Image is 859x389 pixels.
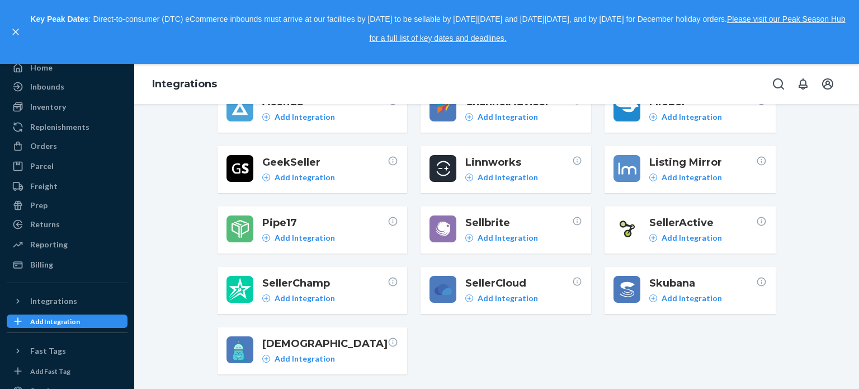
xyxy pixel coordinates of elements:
a: Inbounds [7,78,128,96]
div: Freight [30,181,58,192]
button: Integrations [7,292,128,310]
div: Home [30,62,53,73]
a: Add Integration [649,293,722,304]
span: Linnworks [465,155,572,170]
button: Open Search Box [767,73,790,95]
a: Inventory [7,98,128,116]
a: Add Integration [262,232,335,243]
div: Orders [30,140,57,152]
span: SellerCloud [465,276,572,290]
a: Add Integration [465,293,538,304]
span: Sellbrite [465,215,572,230]
span: SellerActive [649,215,756,230]
span: Skubana [649,276,756,290]
div: Add Fast Tag [30,367,70,376]
p: Add Integration [478,232,538,243]
a: Add Integration [262,111,335,123]
div: Add Integration [30,317,80,326]
span: [DEMOGRAPHIC_DATA] [262,336,388,351]
div: Replenishments [30,121,89,133]
a: Reporting [7,236,128,254]
p: Add Integration [662,293,722,304]
p: : Direct-to-consumer (DTC) eCommerce inbounds must arrive at our facilities by [DATE] to be sella... [27,10,849,48]
a: Add Integration [262,293,335,304]
a: Please visit our Peak Season Hub for a full list of key dates and deadlines. [369,15,845,43]
a: Add Integration [649,232,722,243]
a: Add Integration [465,172,538,183]
div: Returns [30,219,60,230]
a: Add Fast Tag [7,364,128,378]
a: Add Integration [465,232,538,243]
p: Add Integration [662,111,722,123]
div: Inventory [30,101,66,113]
a: Replenishments [7,118,128,136]
p: Add Integration [478,293,538,304]
div: Integrations [30,296,77,307]
p: Add Integration [662,172,722,183]
p: Add Integration [275,232,335,243]
button: close, [10,26,21,38]
p: Add Integration [275,111,335,123]
a: Orders [7,137,128,155]
div: Inbounds [30,81,64,92]
a: Add Integration [7,315,128,328]
a: Billing [7,256,128,274]
p: Add Integration [662,232,722,243]
button: Open notifications [792,73,814,95]
a: Returns [7,215,128,233]
a: Add Integration [465,111,538,123]
a: Add Integration [649,111,722,123]
div: Reporting [30,239,68,250]
div: Prep [30,200,48,211]
button: Fast Tags [7,342,128,360]
span: SellerChamp [262,276,388,290]
a: Prep [7,196,128,214]
p: Add Integration [275,172,335,183]
div: Fast Tags [30,345,66,357]
a: Integrations [152,78,217,90]
p: Add Integration [275,353,335,364]
ol: breadcrumbs [143,68,226,101]
div: Parcel [30,161,54,172]
button: Open account menu [816,73,839,95]
a: Add Integration [262,353,335,364]
p: Add Integration [275,293,335,304]
a: Home [7,59,128,77]
a: Freight [7,177,128,195]
span: GeekSeller [262,155,388,170]
a: Parcel [7,157,128,175]
strong: Key Peak Dates [30,15,88,24]
a: Add Integration [262,172,335,183]
p: Add Integration [478,111,538,123]
p: Add Integration [478,172,538,183]
div: Billing [30,259,53,270]
span: Listing Mirror [649,155,756,170]
span: Pipe17 [262,215,388,230]
a: Add Integration [649,172,722,183]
